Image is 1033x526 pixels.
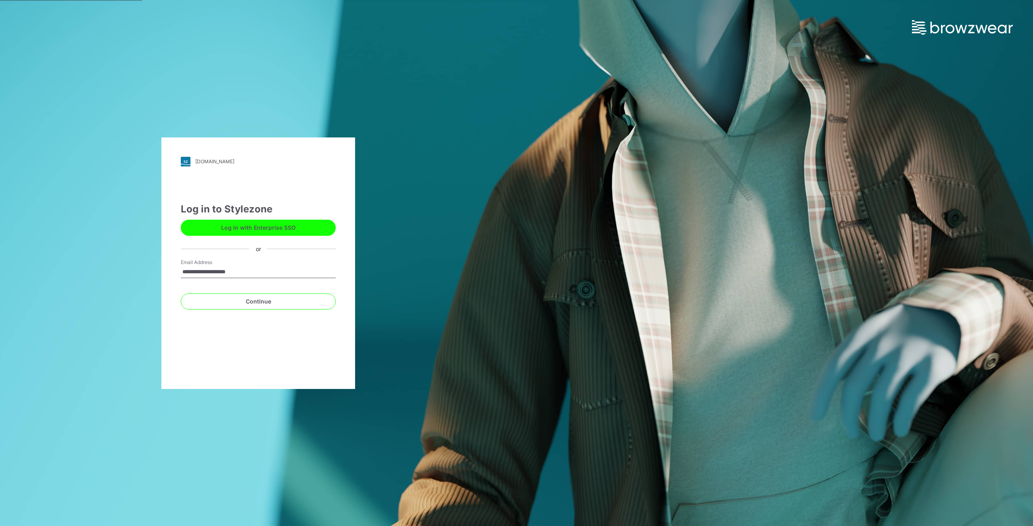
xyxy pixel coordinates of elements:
[195,158,234,164] div: [DOMAIN_NAME]
[181,202,336,216] div: Log in to Stylezone
[181,157,336,166] a: [DOMAIN_NAME]
[181,220,336,236] button: Log in with Enterprise SSO
[249,245,268,253] div: or
[181,259,237,266] label: Email Address
[912,20,1013,35] img: browzwear-logo.e42bd6dac1945053ebaf764b6aa21510.svg
[181,157,190,166] img: stylezone-logo.562084cfcfab977791bfbf7441f1a819.svg
[181,293,336,310] button: Continue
